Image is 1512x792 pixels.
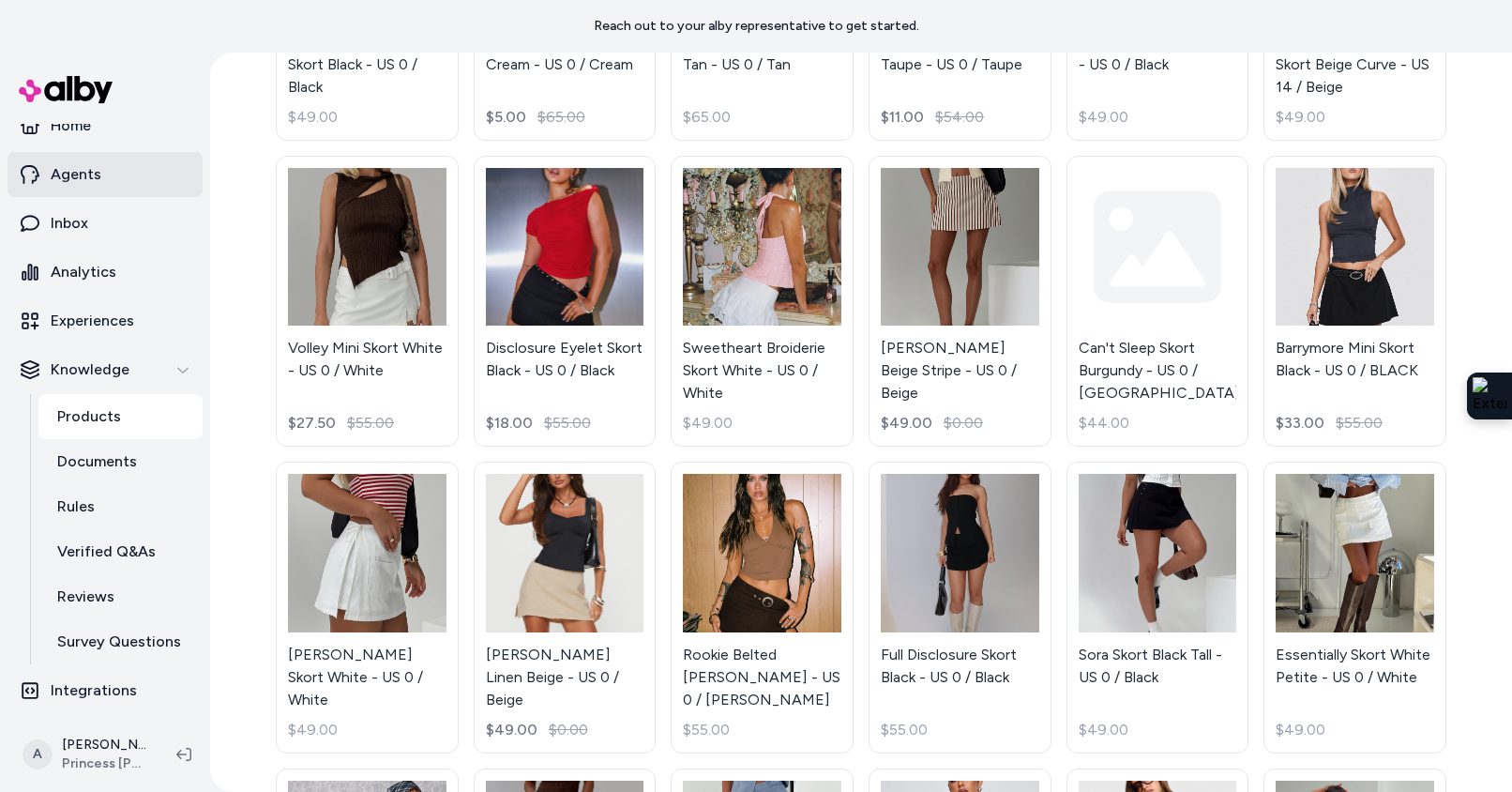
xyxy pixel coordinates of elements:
p: Integrations [51,679,137,702]
img: alby Logo [19,76,113,103]
a: Verified Q&As [38,529,203,574]
img: Extension Icon [1473,377,1506,415]
a: Barrymore Mini Skort Black - US 0 / BLACKBarrymore Mini Skort Black - US 0 / BLACK$33.00$55.00 [1263,156,1446,448]
a: Disclosure Eyelet Skort Black - US 0 / BlackDisclosure Eyelet Skort Black - US 0 / Black$18.00$55.00 [474,156,657,448]
a: Volley Mini Skort White - US 0 / WhiteVolley Mini Skort White - US 0 / White$27.50$55.00 [276,156,459,448]
a: Gigi Wrap Skort White - US 0 / White[PERSON_NAME] Skort White - US 0 / White$49.00 [276,462,459,754]
span: A [23,739,53,769]
a: Can't Sleep Skort Burgundy - US 0 / [GEOGRAPHIC_DATA]$44.00 [1066,156,1249,448]
p: Inbox [51,212,88,235]
a: Integrations [8,668,203,713]
button: Knowledge [8,347,203,392]
a: Reviews [38,574,203,619]
a: Survey Questions [38,619,203,664]
a: Documents [38,439,203,484]
p: Reviews [57,586,114,608]
p: Experiences [51,310,134,332]
a: Sora Skort Black Tall - US 0 / BlackSora Skort Black Tall - US 0 / Black$49.00 [1066,462,1249,754]
a: Rookie Belted Skort Brown - US 0 / BrownRookie Belted [PERSON_NAME] - US 0 / [PERSON_NAME]$55.00 [671,462,854,754]
p: Survey Questions [57,631,181,653]
p: Rules [57,495,95,518]
p: Analytics [51,261,116,283]
p: Products [57,405,121,428]
a: Analytics [8,250,203,295]
a: Essentially Skort White Petite - US 0 / WhiteEssentially Skort White Petite - US 0 / White$49.00 [1263,462,1446,754]
a: Home [8,103,203,148]
p: Home [51,114,91,137]
p: [PERSON_NAME] [62,736,146,754]
button: A[PERSON_NAME]Princess [PERSON_NAME] USA [11,724,161,784]
p: Documents [57,450,137,473]
a: Inbox [8,201,203,246]
a: Gigi Skort Linen Beige - US 0 / Beige[PERSON_NAME] Linen Beige - US 0 / Beige$49.00$0.00 [474,462,657,754]
p: Agents [51,163,101,186]
a: Experiences [8,298,203,343]
span: Princess [PERSON_NAME] USA [62,754,146,773]
a: Rules [38,484,203,529]
a: Products [38,394,203,439]
a: Full Disclosure Skort Black - US 0 / BlackFull Disclosure Skort Black - US 0 / Black$55.00 [869,462,1051,754]
a: Sweetheart Broiderie Skort White - US 0 / WhiteSweetheart Broiderie Skort White - US 0 / White$49.00 [671,156,854,448]
a: Agents [8,152,203,197]
p: Knowledge [51,358,129,381]
p: Reach out to your alby representative to get started. [594,17,919,36]
p: Verified Q&As [57,541,156,563]
a: Gigi Skort Beige Stripe - US 0 / Beige[PERSON_NAME] Beige Stripe - US 0 / Beige$49.00$0.00 [869,156,1051,448]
